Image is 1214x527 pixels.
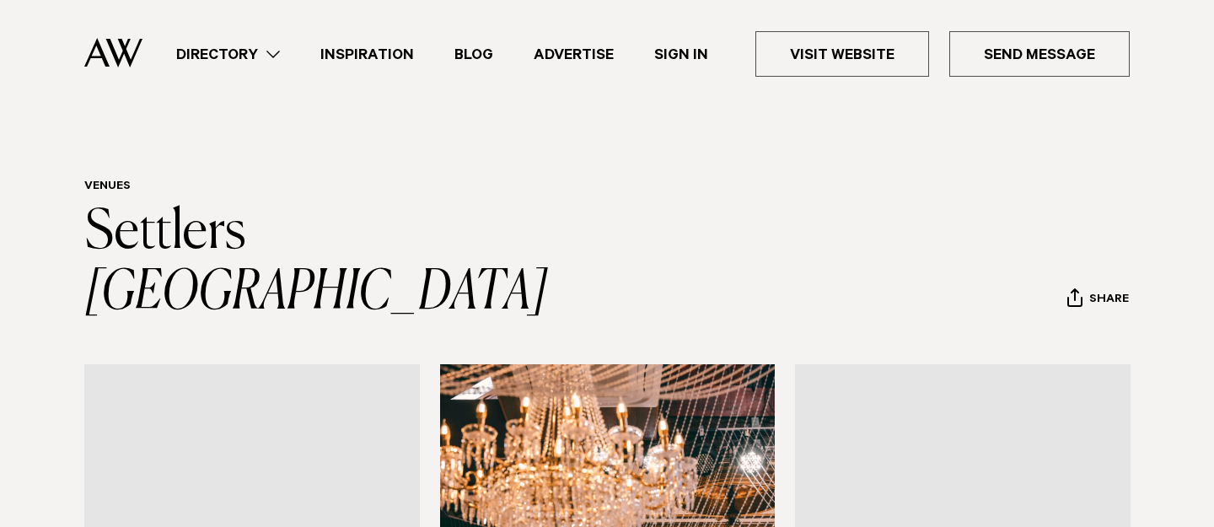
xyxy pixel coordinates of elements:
[1089,293,1129,309] span: Share
[156,43,300,66] a: Directory
[634,43,728,66] a: Sign In
[84,180,131,194] a: Venues
[755,31,929,77] a: Visit Website
[513,43,634,66] a: Advertise
[434,43,513,66] a: Blog
[1066,288,1130,313] button: Share
[84,206,548,320] a: Settlers [GEOGRAPHIC_DATA]
[300,43,434,66] a: Inspiration
[949,31,1130,77] a: Send Message
[84,38,142,67] img: Auckland Weddings Logo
